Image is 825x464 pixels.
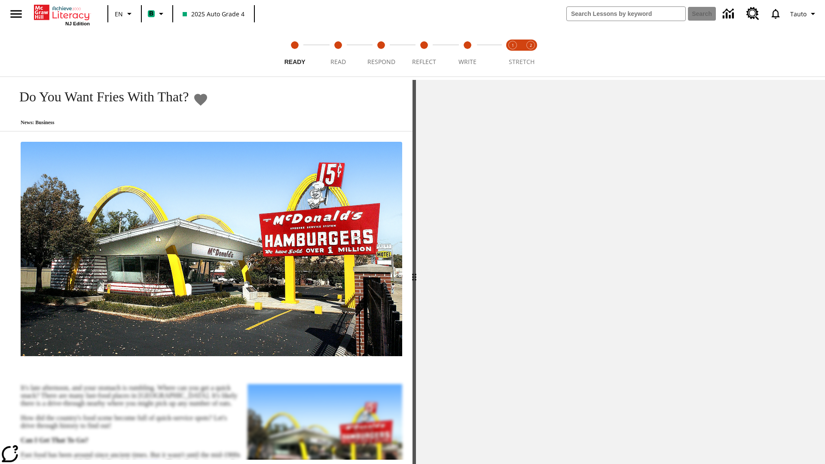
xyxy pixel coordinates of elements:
span: STRETCH [509,58,535,66]
span: NJ Edition [65,21,90,26]
span: Reflect [412,58,436,66]
text: 1 [512,43,514,48]
img: One of the first McDonald's stores, with the iconic red sign and golden arches. [21,142,402,357]
button: Stretch Respond step 2 of 2 [518,29,543,76]
button: Open side menu [3,1,29,27]
span: B [149,8,153,19]
button: Write step 5 of 5 [443,29,492,76]
div: Home [34,3,90,26]
input: search field [567,7,685,21]
span: Write [458,58,477,66]
button: Add to Favorites - Do You Want Fries With That? [193,92,208,107]
p: News: Business [10,119,208,126]
text: 2 [530,43,532,48]
button: Stretch Read step 1 of 2 [500,29,525,76]
a: Data Center [718,2,741,26]
span: 2025 Auto Grade 4 [183,9,244,18]
a: Notifications [764,3,787,25]
div: activity [416,80,825,464]
button: Reflect step 4 of 5 [399,29,449,76]
span: Respond [367,58,395,66]
span: EN [115,9,123,18]
span: Read [330,58,346,66]
h1: Do You Want Fries With That? [10,89,189,105]
button: Language: EN, Select a language [111,6,138,21]
a: Resource Center, Will open in new tab [741,2,764,25]
span: Tauto [790,9,807,18]
button: Read step 2 of 5 [313,29,363,76]
button: Profile/Settings [787,6,822,21]
button: Respond step 3 of 5 [356,29,406,76]
button: Ready step 1 of 5 [270,29,320,76]
button: Boost Class color is mint green. Change class color [144,6,170,21]
span: Ready [284,58,306,65]
div: Press Enter or Spacebar and then press right and left arrow keys to move the slider [412,80,416,464]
